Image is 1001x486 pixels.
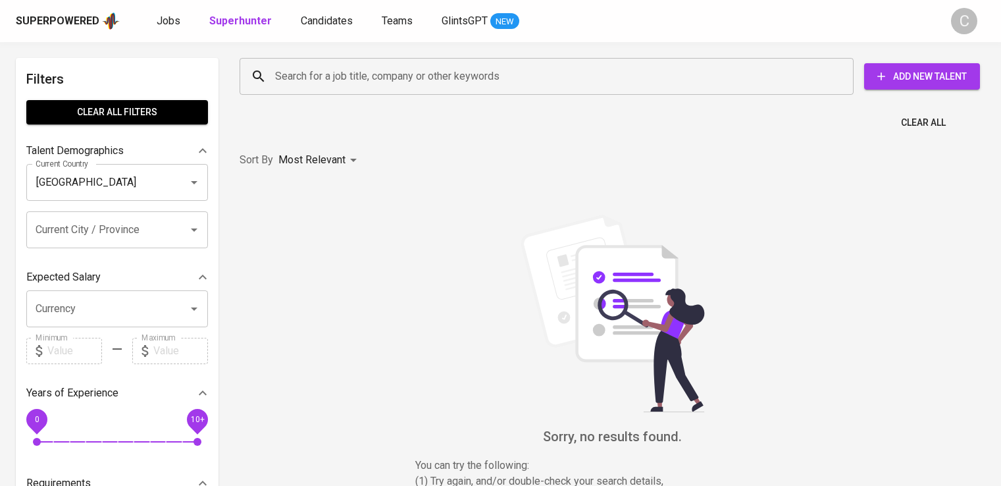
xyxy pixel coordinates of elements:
[382,13,415,30] a: Teams
[490,15,519,28] span: NEW
[875,68,969,85] span: Add New Talent
[26,380,208,406] div: Years of Experience
[901,115,946,131] span: Clear All
[301,13,355,30] a: Candidates
[864,63,980,90] button: Add New Talent
[415,458,810,473] p: You can try the following :
[209,13,274,30] a: Superhunter
[26,264,208,290] div: Expected Salary
[185,300,203,318] button: Open
[301,14,353,27] span: Candidates
[951,8,977,34] div: C
[153,338,208,364] input: Value
[190,414,204,423] span: 10+
[240,426,985,447] h6: Sorry, no results found.
[26,138,208,164] div: Talent Demographics
[16,11,120,31] a: Superpoweredapp logo
[278,148,361,173] div: Most Relevant
[26,143,124,159] p: Talent Demographics
[442,14,488,27] span: GlintsGPT
[37,104,197,121] span: Clear All filters
[240,152,273,168] p: Sort By
[157,14,180,27] span: Jobs
[278,152,346,168] p: Most Relevant
[157,13,183,30] a: Jobs
[382,14,413,27] span: Teams
[16,14,99,29] div: Superpowered
[209,14,272,27] b: Superhunter
[34,414,39,423] span: 0
[514,215,711,412] img: file_searching.svg
[26,68,208,90] h6: Filters
[47,338,102,364] input: Value
[26,100,208,124] button: Clear All filters
[185,173,203,192] button: Open
[26,269,101,285] p: Expected Salary
[185,221,203,239] button: Open
[102,11,120,31] img: app logo
[26,385,118,401] p: Years of Experience
[442,13,519,30] a: GlintsGPT NEW
[896,111,951,135] button: Clear All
